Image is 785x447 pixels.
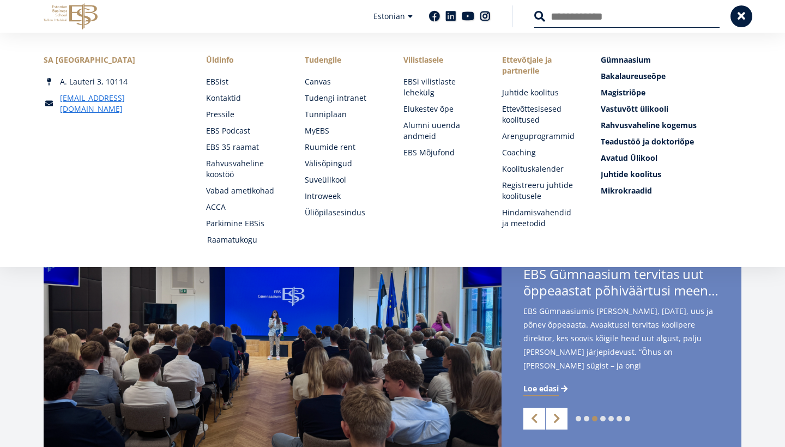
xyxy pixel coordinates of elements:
a: EBS Podcast [206,125,283,136]
a: Linkedin [445,11,456,22]
span: EBS Gümnaasiumis [PERSON_NAME], [DATE], uus ja põnev õppeaasta. Avaaktusel tervitas koolipere dir... [523,304,720,390]
a: Üliõpilasesindus [305,207,382,218]
span: Üldinfo [206,55,283,65]
a: Alumni uuenda andmeid [403,120,480,142]
a: Facebook [429,11,440,22]
a: Hindamisvahendid ja meetodid [502,207,579,229]
a: Previous [523,408,545,430]
span: Teadustöö ja doktoriõpe [601,136,694,147]
a: Tudengile [305,55,382,65]
a: 3 [592,416,597,421]
a: 4 [600,416,606,421]
a: Mikrokraadid [601,185,741,196]
a: Raamatukogu [207,234,284,245]
span: Bakalaureuseõpe [601,71,666,81]
a: MyEBS [305,125,382,136]
span: Rahvusvaheline kogemus [601,120,697,130]
a: Next [546,408,567,430]
a: ACCA [206,202,283,213]
a: Arenguprogrammid [502,131,579,142]
a: Elukestev õpe [403,104,480,114]
a: 2 [584,416,589,421]
a: Bakalaureuseõpe [601,71,741,82]
a: Kontaktid [206,93,283,104]
a: Introweek [305,191,382,202]
a: Rahvusvaheline kogemus [601,120,741,131]
a: Ettevõttesisesed koolitused [502,104,579,125]
a: Koolituskalender [502,164,579,174]
a: Registreeru juhtide koolitusele [502,180,579,202]
a: EBS Mõjufond [403,147,480,158]
a: Välisõpingud [305,158,382,169]
a: Vabad ametikohad [206,185,283,196]
span: Avatud Ülikool [601,153,657,163]
a: Parkimine EBSis [206,218,283,229]
div: A. Lauteri 3, 10114 [44,76,184,87]
a: EBSist [206,76,283,87]
a: Rahvusvaheline koostöö [206,158,283,180]
a: 7 [625,416,630,421]
span: Loe edasi [523,383,559,394]
a: Loe edasi [523,383,570,394]
a: Teadustöö ja doktoriõpe [601,136,741,147]
a: Instagram [480,11,491,22]
a: Canvas [305,76,382,87]
a: Tunniplaan [305,109,382,120]
a: Vastuvõtt ülikooli [601,104,741,114]
span: Vastuvõtt ülikooli [601,104,668,114]
span: Gümnaasium [601,55,651,65]
a: EBSi vilistlaste lehekülg [403,76,480,98]
a: Coaching [502,147,579,158]
div: SA [GEOGRAPHIC_DATA] [44,55,184,65]
a: Youtube [462,11,474,22]
a: Juhtide koolitus [601,169,741,180]
a: 6 [617,416,622,421]
a: 5 [608,416,614,421]
a: Gümnaasium [601,55,741,65]
a: Ruumide rent [305,142,382,153]
a: EBS 35 raamat [206,142,283,153]
a: Avatud Ülikool [601,153,741,164]
a: Pressile [206,109,283,120]
span: Mikrokraadid [601,185,652,196]
a: Suveülikool [305,174,382,185]
span: Ettevõtjale ja partnerile [502,55,579,76]
span: EBS Gümnaasium tervitas uut [523,266,720,302]
span: Juhtide koolitus [601,169,661,179]
span: õppeaastat põhiväärtusi meenutades [523,282,720,299]
a: Tudengi intranet [305,93,382,104]
span: Magistriõpe [601,87,645,98]
a: 1 [576,416,581,421]
a: Magistriõpe [601,87,741,98]
span: Vilistlasele [403,55,480,65]
a: Juhtide koolitus [502,87,579,98]
a: [EMAIL_ADDRESS][DOMAIN_NAME] [60,93,184,114]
